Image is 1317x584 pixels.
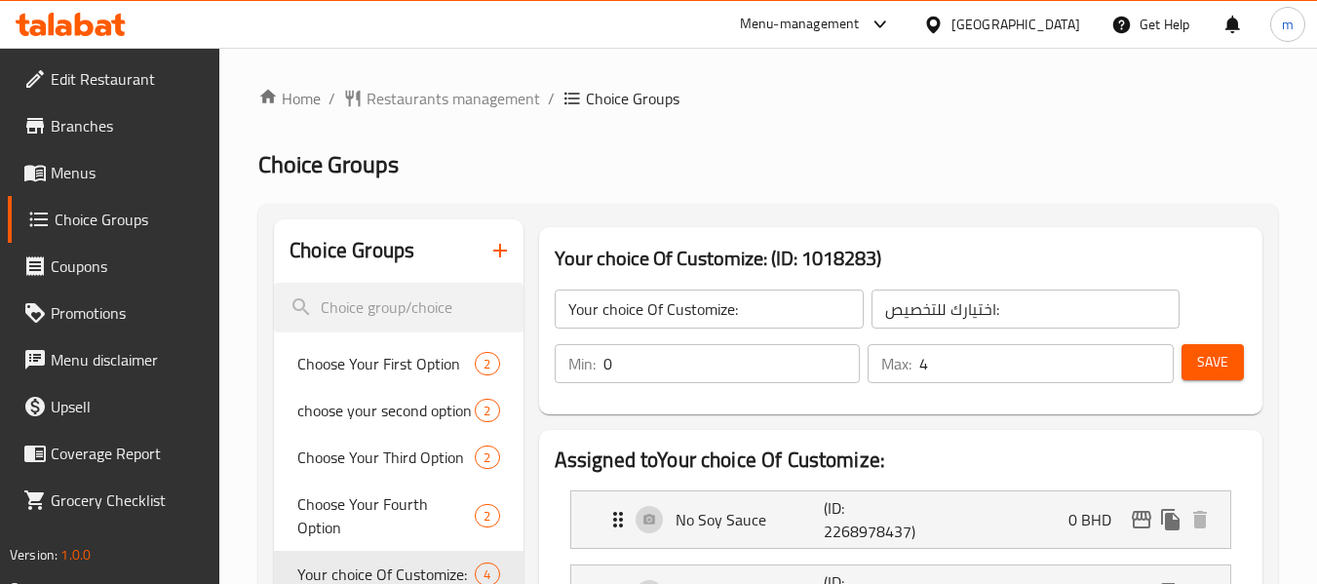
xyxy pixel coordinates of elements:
span: Choose Your Fourth Option [297,492,475,539]
span: 2 [476,402,498,420]
span: Choice Groups [258,142,399,186]
a: Restaurants management [343,87,540,110]
span: 1.0.0 [60,542,91,567]
div: Choose Your Third Option2 [274,434,523,481]
a: Choice Groups [8,196,220,243]
span: Promotions [51,301,205,325]
button: duplicate [1156,505,1185,534]
a: Menu disclaimer [8,336,220,383]
button: Save [1181,344,1244,380]
span: Menu disclaimer [51,348,205,371]
span: 2 [476,355,498,373]
span: Edit Restaurant [51,67,205,91]
span: Choose Your First Option [297,352,475,375]
h2: Assigned to Your choice Of Customize: [555,446,1247,475]
span: Restaurants management [367,87,540,110]
div: Menu-management [740,13,860,36]
div: Choices [475,504,499,527]
span: 2 [476,507,498,526]
p: 0 BHD [1068,508,1127,531]
h3: Your choice Of Customize: (ID: 1018283) [555,243,1247,274]
button: edit [1127,505,1156,534]
li: / [548,87,555,110]
a: Upsell [8,383,220,430]
span: Choose Your Third Option [297,446,475,469]
a: Edit Restaurant [8,56,220,102]
button: delete [1185,505,1215,534]
nav: breadcrumb [258,87,1278,110]
p: Min: [568,352,596,375]
div: Choose Your Fourth Option2 [274,481,523,551]
a: Home [258,87,321,110]
a: Menus [8,149,220,196]
div: Choices [475,446,499,469]
input: search [274,283,523,332]
span: Coverage Report [51,442,205,465]
p: No Soy Sauce [676,508,825,531]
span: Choice Groups [55,208,205,231]
a: Branches [8,102,220,149]
span: Choice Groups [586,87,679,110]
div: [GEOGRAPHIC_DATA] [951,14,1080,35]
span: Menus [51,161,205,184]
div: choose your second option2 [274,387,523,434]
span: Grocery Checklist [51,488,205,512]
h2: Choice Groups [290,236,414,265]
span: Coupons [51,254,205,278]
a: Grocery Checklist [8,477,220,524]
span: 2 [476,448,498,467]
div: Choices [475,352,499,375]
p: (ID: 2268978437) [824,496,923,543]
span: 4 [476,565,498,584]
p: Max: [881,352,911,375]
li: Expand [555,483,1247,557]
a: Promotions [8,290,220,336]
div: Expand [571,491,1230,548]
div: Choices [475,399,499,422]
li: / [329,87,335,110]
div: Choose Your First Option2 [274,340,523,387]
a: Coverage Report [8,430,220,477]
span: Save [1197,350,1228,374]
span: Upsell [51,395,205,418]
span: choose your second option [297,399,475,422]
span: Branches [51,114,205,137]
a: Coupons [8,243,220,290]
span: m [1282,14,1294,35]
span: Version: [10,542,58,567]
